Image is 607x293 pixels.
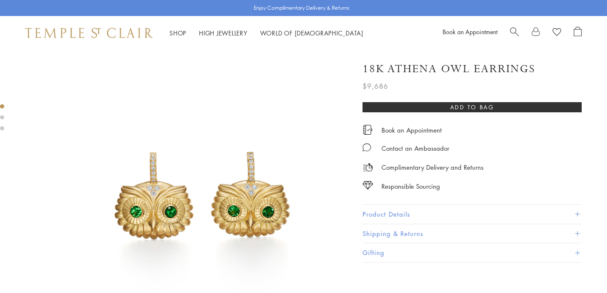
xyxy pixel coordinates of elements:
[254,4,349,12] p: Enjoy Complimentary Delivery & Returns
[260,29,363,37] a: World of [DEMOGRAPHIC_DATA]World of [DEMOGRAPHIC_DATA]
[381,125,442,135] a: Book an Appointment
[443,27,497,36] a: Book an Appointment
[363,243,582,262] button: Gifting
[450,103,494,112] span: Add to bag
[363,224,582,243] button: Shipping & Returns
[363,81,388,92] span: $9,686
[363,181,373,190] img: icon_sourcing.svg
[363,102,582,112] button: Add to bag
[363,62,535,76] h1: 18K Athena Owl Earrings
[574,27,582,39] a: Open Shopping Bag
[363,143,371,152] img: MessageIcon-01_2.svg
[363,162,373,173] img: icon_delivery.svg
[363,205,582,224] button: Product Details
[510,27,519,39] a: Search
[381,143,449,154] div: Contact an Ambassador
[553,27,561,39] a: View Wishlist
[169,29,186,37] a: ShopShop
[169,28,363,38] nav: Main navigation
[199,29,247,37] a: High JewelleryHigh Jewellery
[25,28,153,38] img: Temple St. Clair
[363,125,373,135] img: icon_appointment.svg
[381,181,440,192] div: Responsible Sourcing
[381,162,483,173] p: Complimentary Delivery and Returns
